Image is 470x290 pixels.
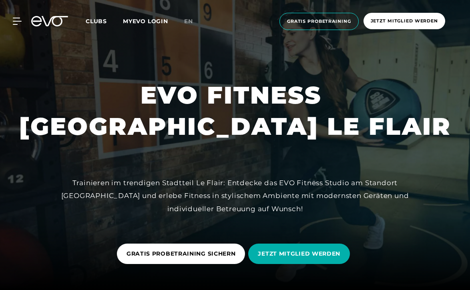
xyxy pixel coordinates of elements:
h1: EVO FITNESS [GEOGRAPHIC_DATA] LE FLAIR [19,80,451,142]
a: GRATIS PROBETRAINING SICHERN [117,238,249,270]
a: Clubs [86,17,123,25]
span: Clubs [86,18,107,25]
div: Trainieren im trendigen Stadtteil Le Flair: Entdecke das EVO Fitness Studio am Standort [GEOGRAPH... [55,176,415,215]
span: JETZT MITGLIED WERDEN [258,250,340,258]
a: JETZT MITGLIED WERDEN [248,238,353,270]
span: Jetzt Mitglied werden [371,18,438,24]
span: GRATIS PROBETRAINING SICHERN [127,250,236,258]
span: en [184,18,193,25]
a: Gratis Probetraining [277,13,361,30]
a: MYEVO LOGIN [123,18,168,25]
span: Gratis Probetraining [287,18,351,25]
a: en [184,17,203,26]
a: Jetzt Mitglied werden [361,13,448,30]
